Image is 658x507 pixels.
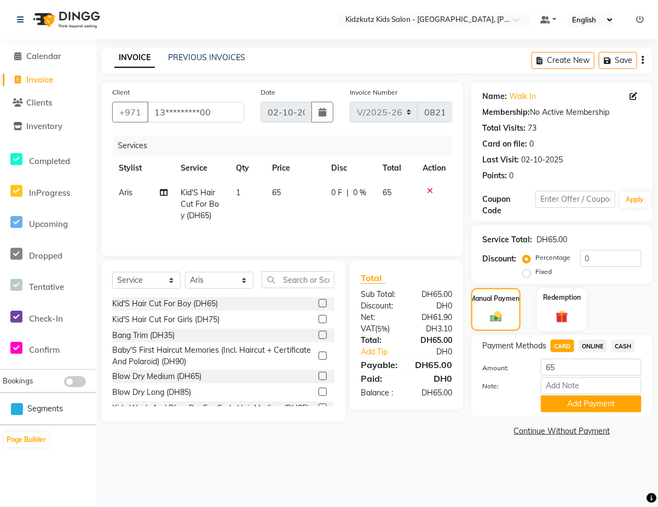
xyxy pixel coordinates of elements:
div: DH65.00 [407,387,461,399]
div: 73 [528,123,536,134]
div: Payable: [353,358,407,371]
a: PREVIOUS INVOICES [168,53,245,62]
span: InProgress [29,188,70,198]
span: | [347,187,349,199]
a: Walk In [509,91,536,102]
span: 65 [272,188,281,197]
div: DH65.00 [407,358,461,371]
a: Add Tip [353,346,415,358]
span: CARD [551,340,574,352]
span: Upcoming [29,219,68,229]
div: 02-10-2025 [521,154,563,166]
input: Search by Name/Mobile/Email/Code [147,102,244,123]
label: Client [112,88,130,97]
div: 0 [509,170,513,182]
button: Create New [532,52,594,69]
div: Kid'S Hair Cut For Girls (DH75) [112,314,220,325]
div: Last Visit: [482,154,519,166]
th: Action [416,156,452,180]
th: Price [265,156,325,180]
div: Services [113,136,460,156]
span: 1 [236,188,240,197]
span: Calendar [26,51,61,61]
a: Invoice [3,74,93,86]
div: No Active Membership [482,107,642,118]
div: Sub Total: [353,289,407,300]
div: DH65.00 [407,289,461,300]
span: Payment Methods [482,340,546,352]
img: _gift.svg [552,309,573,325]
div: Name: [482,91,507,102]
button: Add Payment [541,395,642,412]
span: CASH [611,340,635,352]
span: Inventory [26,121,62,131]
label: Date [261,88,275,97]
th: Disc [325,156,376,180]
input: Amount [541,359,642,376]
a: Calendar [3,50,93,63]
label: Fixed [535,267,552,277]
div: Service Total: [482,234,532,246]
div: DH65.00 [536,234,567,246]
span: Completed [29,156,70,166]
div: 0 [529,138,534,150]
div: Net: [353,312,407,323]
div: Points: [482,170,507,182]
th: Stylist [112,156,175,180]
input: Enter Offer / Coupon Code [535,191,615,208]
span: Aris [119,188,132,197]
span: Invoice [26,74,53,85]
button: Page Builder [4,432,49,447]
button: +971 [112,102,148,123]
span: ONLINE [579,340,607,352]
span: Clients [26,97,52,108]
div: DH0 [407,300,461,312]
div: DH0 [407,372,461,385]
div: ( ) [353,323,407,335]
input: Add Note [541,377,642,394]
th: Qty [229,156,265,180]
span: Bookings [3,376,33,385]
div: Blow Dry Medium (DH65) [112,371,201,382]
span: Total [361,272,386,284]
input: Search or Scan [262,271,334,288]
button: Save [599,52,637,69]
div: Card on file: [482,138,527,150]
div: DH3.10 [407,323,461,335]
span: 0 % [353,187,366,199]
label: Note: [474,381,533,391]
label: Invoice Number [350,88,397,97]
a: INVOICE [114,48,155,68]
span: 65 [383,188,391,197]
label: Percentage [535,253,570,263]
div: Kid'S Hair Cut For Boy (DH65) [112,298,218,310]
span: Check-In [29,313,63,324]
div: Discount: [353,300,407,312]
span: Confirm [29,345,60,355]
th: Total [376,156,416,180]
div: DH0 [415,346,460,358]
div: Paid: [353,372,407,385]
div: Discount: [482,253,516,265]
span: 0 F [331,187,342,199]
div: Membership: [482,107,530,118]
span: Dropped [29,250,62,261]
div: Total Visits: [482,123,526,134]
div: Coupon Code [482,194,535,217]
div: Total: [353,335,407,346]
a: Continue Without Payment [474,426,650,437]
div: DH61.90 [407,312,461,323]
a: Inventory [3,120,93,133]
label: Redemption [543,293,581,302]
span: VAT [361,324,375,334]
div: Balance : [353,387,407,399]
div: Baby'S First Haircut Memories (Incl. Haircut + Certificate And Polaroid) (DH90) [112,345,314,368]
a: Clients [3,97,93,109]
th: Service [175,156,229,180]
label: Amount: [474,363,533,373]
span: Kid'S Hair Cut For Boy (DH65) [181,188,220,220]
div: Blow Dry Long (DH85) [112,387,191,398]
div: DH65.00 [407,335,461,346]
img: logo [28,4,103,35]
div: Bang Trim (DH35) [112,330,175,341]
